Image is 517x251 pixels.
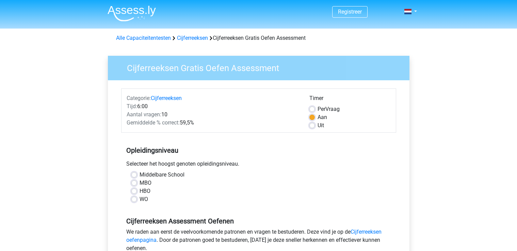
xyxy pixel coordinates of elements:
label: Aan [318,113,327,121]
a: Registreer [338,9,362,15]
h5: Cijferreeksen Assessment Oefenen [126,217,391,225]
div: Timer [309,94,391,105]
div: 6:00 [122,102,304,111]
label: HBO [140,187,150,195]
a: Cijferreeksen [177,35,208,41]
label: Vraag [318,105,340,113]
div: 10 [122,111,304,119]
span: Gemiddelde % correct: [127,119,180,126]
div: Cijferreeksen Gratis Oefen Assessment [113,34,404,42]
a: Cijferreeksen [151,95,182,101]
label: Uit [318,121,324,130]
label: Middelbare School [140,171,184,179]
h5: Opleidingsniveau [126,144,391,157]
div: 59,5% [122,119,304,127]
label: MBO [140,179,151,187]
label: WO [140,195,148,203]
img: Assessly [108,5,156,21]
h3: Cijferreeksen Gratis Oefen Assessment [119,60,404,73]
span: Per [318,106,325,112]
span: Aantal vragen: [127,111,161,118]
span: Tijd: [127,103,137,110]
a: Alle Capaciteitentesten [116,35,171,41]
div: Selecteer het hoogst genoten opleidingsniveau. [121,160,396,171]
span: Categorie: [127,95,151,101]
